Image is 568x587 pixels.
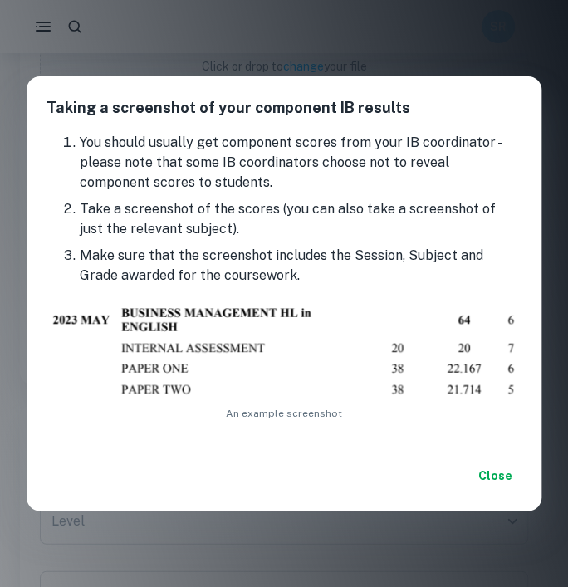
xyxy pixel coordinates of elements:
li: You should usually get component scores from your IB coordinator - please note that some IB coord... [80,133,521,193]
img: Example of results screenshot [47,306,521,399]
li: Make sure that the screenshot includes the Session, Subject and Grade awarded for the coursework. [80,246,521,286]
span: An example screenshot [47,406,521,421]
button: Close [468,461,521,491]
li: Take a screenshot of the scores (you can also take a screenshot of just the relevant subject). [80,199,521,239]
h2: Taking a screenshot of your component IB results [27,76,541,133]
